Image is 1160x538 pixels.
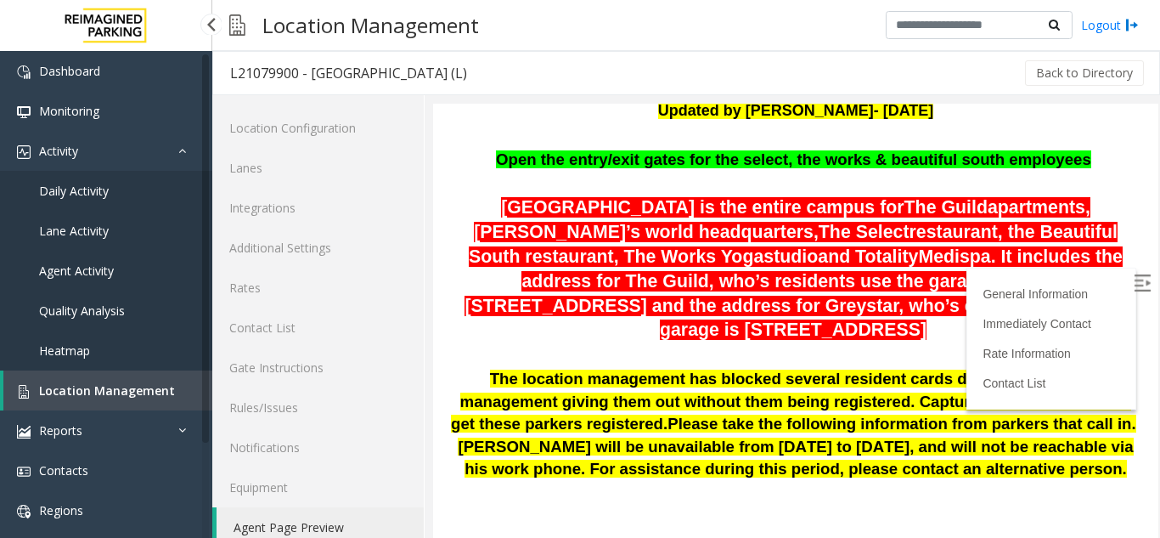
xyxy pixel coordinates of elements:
[549,243,638,257] a: Rate Information
[39,223,109,239] span: Lane Activity
[63,47,658,65] span: Open the entry/exit gates for the select, the works & beautiful south employees
[3,371,212,411] a: Location Management
[39,103,99,119] span: Monitoring
[212,268,424,308] a: Rates
[229,4,245,46] img: pageIcon
[17,425,31,439] img: 'icon'
[39,343,90,359] span: Heatmap
[1125,16,1139,34] img: logout
[17,505,31,518] img: 'icon'
[39,183,109,199] span: Daily Activity
[212,188,424,228] a: Integrations
[68,93,470,114] span: [GEOGRAPHIC_DATA] is the entire campus for
[18,266,698,329] span: The location management has blocked several resident cards due to the property management giving ...
[39,63,100,79] span: Dashboard
[39,303,125,319] span: Quality Analysis
[1025,60,1144,86] button: Back to Directory
[471,93,555,114] span: The Guild
[212,108,424,148] a: Location Configuration
[385,143,485,163] span: and Totality
[212,348,424,388] a: Gate Instructions
[36,118,684,163] span: restaurant, the Beautiful South restaurant, The Works Yoga
[230,62,467,84] div: L21079900 - [GEOGRAPHIC_DATA] (L)
[310,446,406,464] span: -Guest name
[17,65,31,79] img: 'icon'
[234,311,703,329] span: Please take the following information from parkers that call in.
[1081,16,1139,34] a: Logout
[17,145,31,159] img: 'icon'
[25,334,700,375] b: [PERSON_NAME] will be unavailable from [DATE] to [DATE], and will not be reachable via his work p...
[212,467,424,507] a: Equipment
[549,184,655,197] a: General Information
[330,143,385,163] span: studio
[41,93,657,139] span: apartments, [PERSON_NAME]’s world headquarters,
[212,148,424,188] a: Lanes
[212,308,424,348] a: Contact List
[39,382,175,399] span: Location Management
[212,228,424,268] a: Additional Settings
[17,385,31,399] img: 'icon'
[549,213,658,227] a: Immediately Contact
[17,105,31,119] img: 'icon'
[549,273,612,286] a: Contact List
[386,118,476,139] span: The Select
[39,143,78,159] span: Activity
[39,263,114,279] span: Agent Activity
[39,462,88,479] span: Contacts
[39,502,83,518] span: Regions
[212,388,424,428] a: Rules/Issues
[212,428,424,467] a: Notifications
[17,465,31,479] img: 'icon'
[485,143,557,163] span: Medispa
[39,422,82,439] span: Reports
[701,171,718,188] img: Open/Close Sidebar Menu
[254,4,487,46] h3: Location Management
